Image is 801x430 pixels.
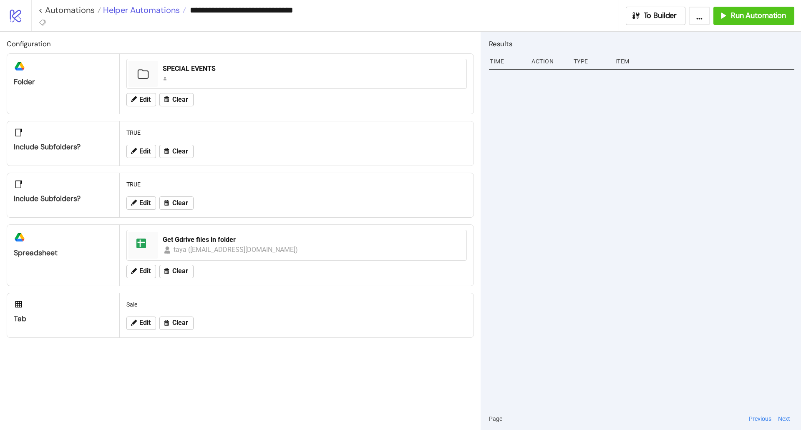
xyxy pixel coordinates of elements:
span: Page [489,414,502,423]
button: Clear [159,145,194,158]
span: Edit [139,199,151,207]
h2: Results [489,38,794,49]
button: Clear [159,265,194,278]
button: Edit [126,265,156,278]
span: Helper Automations [101,5,180,15]
div: Action [531,53,567,69]
div: Item [615,53,794,69]
span: Clear [172,148,188,155]
button: ... [689,7,710,25]
div: taya ([EMAIL_ADDRESS][DOMAIN_NAME]) [174,244,299,255]
button: Clear [159,317,194,330]
button: Edit [126,317,156,330]
button: Run Automation [713,7,794,25]
button: Clear [159,93,194,106]
div: Include subfolders? [14,142,113,152]
span: Run Automation [731,11,786,20]
h2: Configuration [7,38,474,49]
div: SPECIAL EVENTS [163,64,461,73]
span: Clear [172,96,188,103]
span: Clear [172,199,188,207]
div: Type [573,53,609,69]
div: Time [489,53,525,69]
button: Next [776,414,793,423]
span: Clear [172,267,188,275]
button: Previous [746,414,774,423]
button: To Builder [626,7,686,25]
div: Folder [14,77,113,87]
span: Edit [139,319,151,327]
div: TRUE [123,176,470,192]
button: Edit [126,93,156,106]
a: < Automations [38,6,101,14]
span: Edit [139,96,151,103]
div: Spreadsheet [14,248,113,258]
div: Include subfolders? [14,194,113,204]
div: TRUE [123,125,470,141]
a: Helper Automations [101,6,186,14]
div: Tab [14,314,113,324]
div: Get Gdrive files in folder [163,235,461,244]
span: To Builder [644,11,677,20]
span: Edit [139,148,151,155]
div: Sale [123,297,470,312]
button: Edit [126,196,156,210]
span: Clear [172,319,188,327]
button: Clear [159,196,194,210]
span: Edit [139,267,151,275]
button: Edit [126,145,156,158]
